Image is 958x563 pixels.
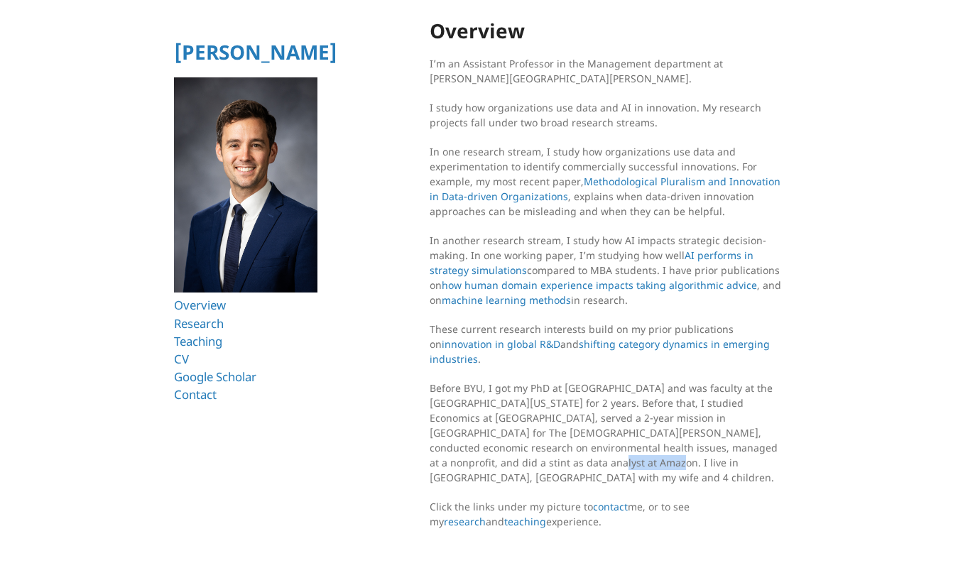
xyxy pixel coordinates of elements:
a: how human domain experience impacts taking algorithmic advice [442,278,757,292]
a: contact [593,500,628,513]
p: I study how organizations use data and AI in innovation. My research projects fall under two broa... [430,100,785,130]
p: Click the links under my picture to me, or to see my and experience. [430,499,785,529]
p: I’m an Assistant Professor in the Management department at [PERSON_NAME][GEOGRAPHIC_DATA][PERSON_... [430,56,785,86]
img: Ryan T Allen HBS [174,77,318,293]
a: shifting category dynamics in emerging industries [430,337,770,366]
a: research [444,515,486,528]
a: Methodological Pluralism and Innovation in Data-driven Organizations [430,175,780,203]
h1: Overview [430,20,785,42]
a: AI performs in strategy simulations [430,248,753,277]
a: machine learning methods [442,293,571,307]
p: These current research interests build on my prior publications on and . [430,322,785,366]
a: innovation in global R&D [442,337,560,351]
p: Before BYU, I got my PhD at [GEOGRAPHIC_DATA] and was faculty at the [GEOGRAPHIC_DATA][US_STATE] ... [430,381,785,485]
a: Overview [174,297,226,313]
a: Google Scholar [174,368,256,385]
p: In another research stream, I study how AI impacts strategic decision-making. In one working pape... [430,233,785,307]
a: CV [174,351,189,367]
a: Research [174,315,224,332]
a: Contact [174,386,217,403]
a: Teaching [174,333,222,349]
a: teaching [504,515,546,528]
p: In one research stream, I study how organizations use data and experimentation to identify commer... [430,144,785,219]
a: [PERSON_NAME] [174,38,337,65]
